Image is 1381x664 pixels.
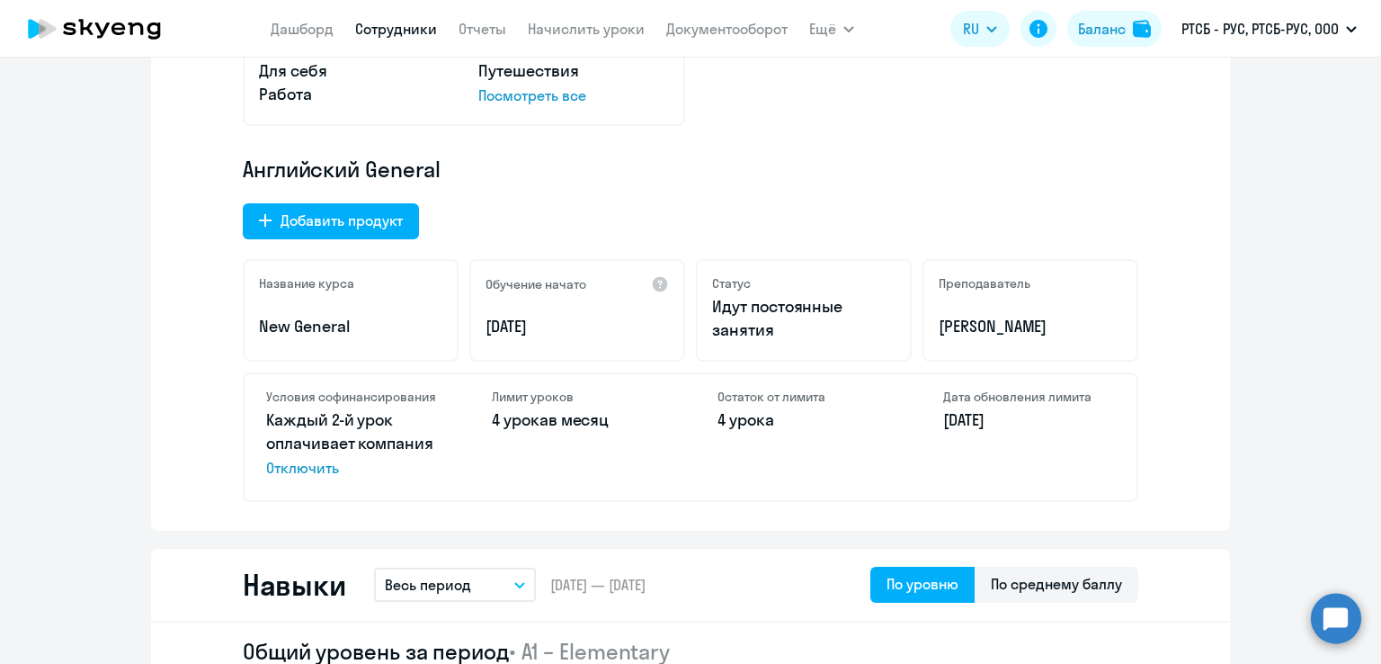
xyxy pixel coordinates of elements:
[939,275,1030,292] h5: Преподаватель
[478,85,669,106] p: Посмотреть все
[939,315,1122,338] p: [PERSON_NAME]
[266,389,438,405] h4: Условия софинансирования
[478,59,669,83] p: Путешествия
[1133,20,1151,38] img: balance
[266,408,438,479] p: Каждый 2-й урок оплачивает компания
[259,275,354,292] h5: Название курса
[259,315,442,338] p: New General
[385,574,471,596] p: Весь период
[1067,11,1162,47] button: Балансbalance
[243,155,441,184] span: Английский General
[486,276,586,292] h5: Обучение начато
[259,59,450,83] p: Для себя
[666,20,788,38] a: Документооборот
[943,408,1115,432] p: [DATE]
[459,20,506,38] a: Отчеты
[943,389,1115,405] h4: Дата обновления лимита
[243,567,345,603] h2: Навыки
[717,409,774,430] span: 4 урока
[266,457,438,479] span: Отключить
[281,210,403,231] div: Добавить продукт
[712,295,895,342] p: Идут постоянные занятия
[355,20,437,38] a: Сотрудники
[492,408,664,432] p: в месяц
[1172,7,1366,50] button: РТСБ - РУС, РТСБ-РУС, ООО
[492,389,664,405] h4: Лимит уроков
[243,203,419,239] button: Добавить продукт
[809,11,854,47] button: Ещё
[492,409,548,430] span: 4 урока
[486,315,669,338] p: [DATE]
[374,568,536,602] button: Весь период
[271,20,334,38] a: Дашборд
[887,573,958,595] div: По уровню
[963,18,979,40] span: RU
[717,389,889,405] h4: Остаток от лимита
[1078,18,1126,40] div: Баланс
[991,573,1122,595] div: По среднему баллу
[1181,18,1339,40] p: РТСБ - РУС, РТСБ-РУС, ООО
[950,11,1010,47] button: RU
[809,18,836,40] span: Ещё
[528,20,645,38] a: Начислить уроки
[550,575,646,595] span: [DATE] — [DATE]
[712,275,751,292] h5: Статус
[259,83,450,106] p: Работа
